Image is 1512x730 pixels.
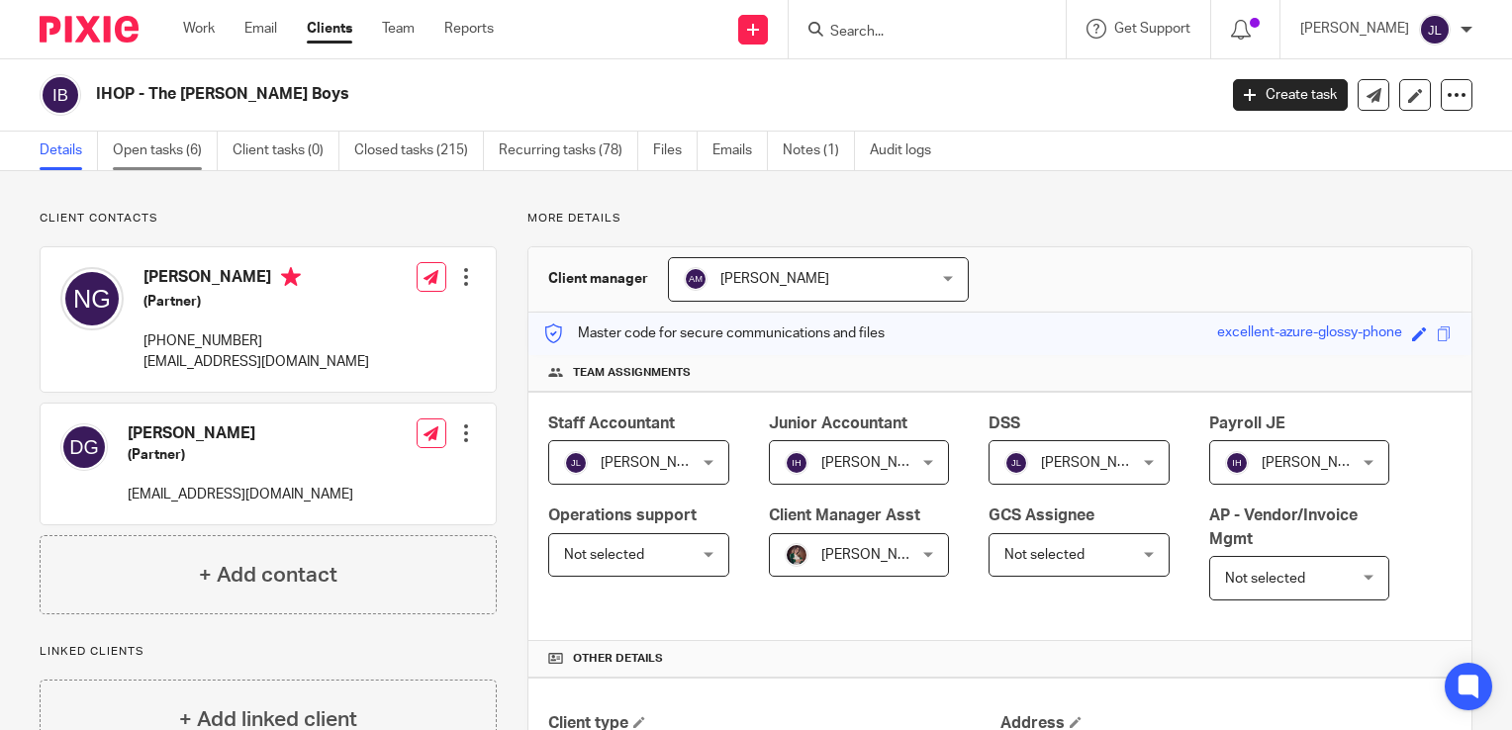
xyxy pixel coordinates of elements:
[128,485,353,504] p: [EMAIL_ADDRESS][DOMAIN_NAME]
[444,19,494,39] a: Reports
[720,272,829,286] span: [PERSON_NAME]
[989,507,1094,523] span: GCS Assignee
[564,548,644,562] span: Not selected
[548,415,675,431] span: Staff Accountant
[769,507,920,523] span: Client Manager Asst
[828,24,1006,42] input: Search
[821,548,930,562] span: [PERSON_NAME]
[499,132,638,170] a: Recurring tasks (78)
[548,269,648,289] h3: Client manager
[1225,572,1305,586] span: Not selected
[382,19,415,39] a: Team
[573,365,691,381] span: Team assignments
[60,423,108,471] img: svg%3E
[40,644,497,660] p: Linked clients
[870,132,946,170] a: Audit logs
[564,451,588,475] img: svg%3E
[1300,19,1409,39] p: [PERSON_NAME]
[785,543,808,567] img: Profile%20picture%20JUS.JPG
[1209,507,1358,546] span: AP - Vendor/Invoice Mgmt
[113,132,218,170] a: Open tasks (6)
[183,19,215,39] a: Work
[684,267,708,291] img: svg%3E
[307,19,352,39] a: Clients
[783,132,855,170] a: Notes (1)
[785,451,808,475] img: svg%3E
[712,132,768,170] a: Emails
[573,651,663,667] span: Other details
[143,267,369,292] h4: [PERSON_NAME]
[1114,22,1190,36] span: Get Support
[1225,451,1249,475] img: svg%3E
[548,507,697,523] span: Operations support
[143,292,369,312] h5: (Partner)
[1217,322,1402,345] div: excellent-azure-glossy-phone
[233,132,339,170] a: Client tasks (0)
[40,211,497,227] p: Client contacts
[1262,456,1370,470] span: [PERSON_NAME]
[354,132,484,170] a: Closed tasks (215)
[1419,14,1451,46] img: svg%3E
[199,560,337,591] h4: + Add contact
[653,132,698,170] a: Files
[1209,415,1285,431] span: Payroll JE
[40,132,98,170] a: Details
[40,74,81,116] img: svg%3E
[143,352,369,372] p: [EMAIL_ADDRESS][DOMAIN_NAME]
[128,445,353,465] h5: (Partner)
[601,456,709,470] span: [PERSON_NAME]
[1041,456,1150,470] span: [PERSON_NAME]
[281,267,301,287] i: Primary
[244,19,277,39] a: Email
[1004,451,1028,475] img: svg%3E
[1233,79,1348,111] a: Create task
[821,456,930,470] span: [PERSON_NAME]
[769,415,907,431] span: Junior Accountant
[96,84,982,105] h2: IHOP - The [PERSON_NAME] Boys
[527,211,1472,227] p: More details
[40,16,139,43] img: Pixie
[1004,548,1085,562] span: Not selected
[60,267,124,330] img: svg%3E
[128,423,353,444] h4: [PERSON_NAME]
[989,415,1020,431] span: DSS
[143,331,369,351] p: [PHONE_NUMBER]
[543,323,885,343] p: Master code for secure communications and files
